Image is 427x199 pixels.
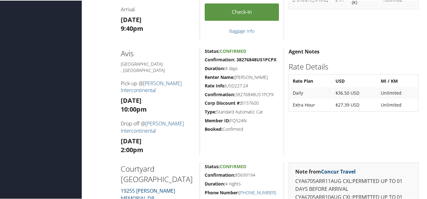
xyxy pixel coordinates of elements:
h4: Drop-off @ [121,119,195,134]
a: Baggage Info [229,27,254,33]
strong: Confirmation: [205,91,235,97]
h5: B157600 [205,99,279,106]
a: [PERSON_NAME] Intercontinental [121,119,184,133]
strong: 2:00pm [121,145,143,153]
td: $36.50 USD [332,87,377,98]
h2: Rate Details [289,61,419,71]
h5: Confirmed [205,125,279,132]
strong: Booked: [205,125,223,131]
a: Check-in [205,3,279,20]
strong: [DATE] [121,15,141,23]
span: Confirmed [220,163,246,169]
strong: Agent Notes [289,47,319,54]
h5: USD227.24 [205,82,279,88]
h5: [PERSON_NAME] [205,74,279,80]
h5: [GEOGRAPHIC_DATA] , [GEOGRAPHIC_DATA] [121,60,195,73]
td: Unlimited [378,87,418,98]
h5: 4 days [205,65,279,71]
td: $27.39 USD [332,99,377,110]
th: Rate Plan [290,75,332,86]
h5: 85699194 [205,171,279,178]
strong: Duration: [205,180,225,186]
td: Daily [290,87,332,98]
h5: Standard Automatic Car [205,108,279,114]
strong: Confirmation: 38276848US1PCPX [205,56,276,62]
strong: Renter Name: [205,74,235,80]
strong: 10:00pm [121,104,147,113]
td: Unlimited [378,99,418,110]
strong: Status: [205,47,220,53]
h4: Pick-up @ [121,79,195,93]
h5: 4 nights [205,180,279,186]
strong: Confirmation: [205,171,235,177]
a: [PHONE_NUMBER] [239,189,276,195]
strong: [DATE] [121,136,141,145]
th: MI / KM [378,75,418,86]
span: Confirmed [220,47,246,53]
h5: FQ524N [205,117,279,123]
h4: Arrival [121,5,195,12]
strong: Duration: [205,65,225,71]
strong: Note from [295,168,356,174]
strong: Member ID: [205,117,230,123]
th: USD [332,75,377,86]
strong: Corp Discount #: [205,99,241,105]
strong: Status: [205,163,220,169]
strong: Rate Info: [205,82,226,88]
strong: Phone Number: [205,189,239,195]
td: Extra Hour [290,99,332,110]
strong: 9:40pm [121,24,143,32]
a: Concur Travel [321,168,356,174]
strong: [DATE] [121,96,141,104]
h5: 38276848US1PCPX [205,91,279,97]
h2: Avis [121,47,195,58]
strong: Type: [205,108,216,114]
a: [PERSON_NAME] Intercontinental [121,79,182,93]
h2: Courtyard [GEOGRAPHIC_DATA] [121,163,195,184]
